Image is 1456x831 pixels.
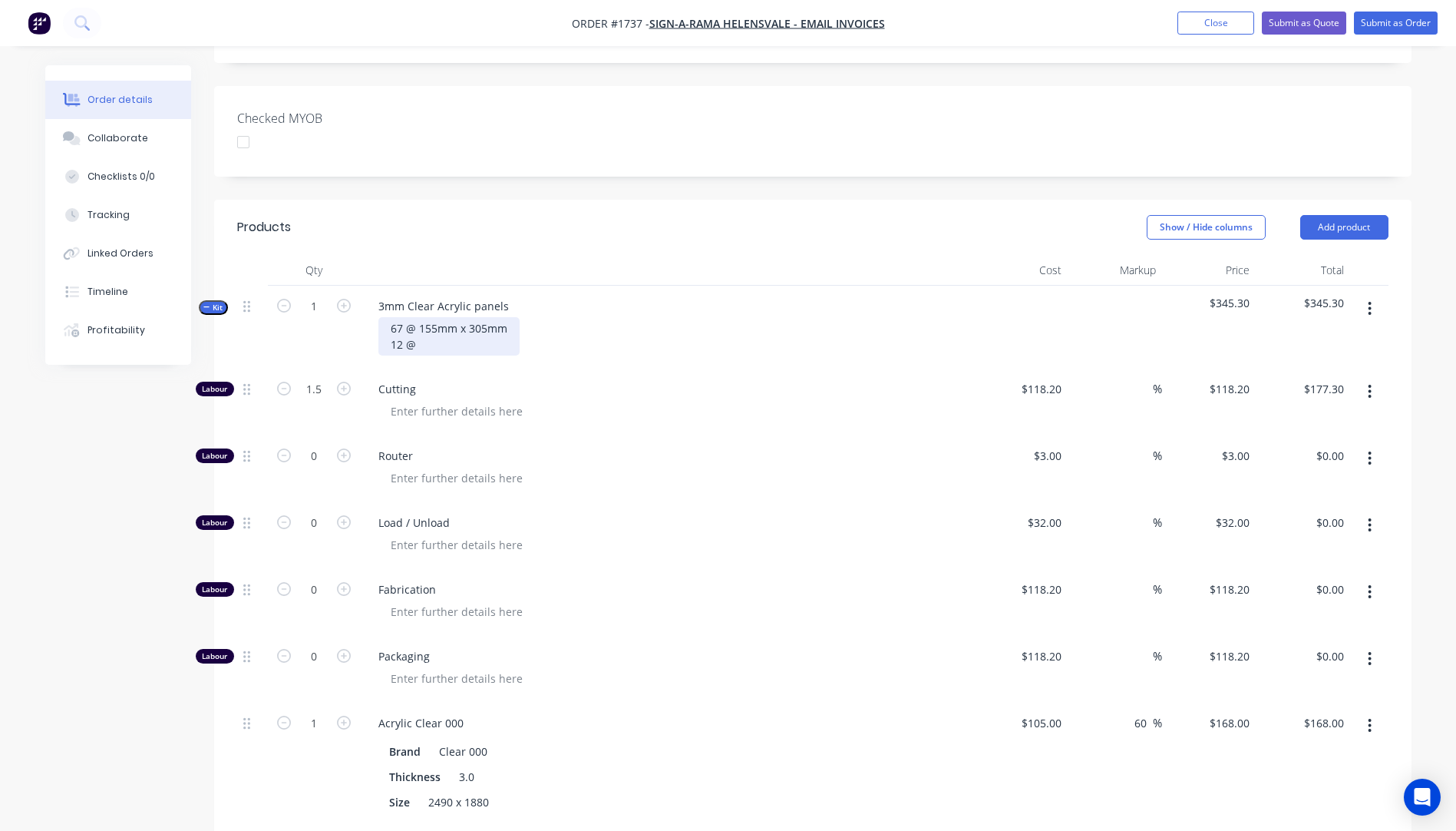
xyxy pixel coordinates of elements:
button: Kit [199,300,228,315]
span: Router [378,448,968,464]
a: Sign-A-Rama Helensvale - EMAIL INVOICES [649,16,885,31]
div: Thickness [383,766,447,788]
span: Kit [203,302,223,313]
span: Order #1737 - [572,16,649,31]
button: Profitability [45,311,191,349]
div: Labour [196,382,234,396]
div: Open Intercom Messenger [1404,779,1441,816]
button: Order details [45,81,191,119]
span: % [1153,581,1162,598]
div: Acrylic Clear 000 [366,712,476,734]
button: Checklists 0/0 [45,157,191,196]
div: Profitability [87,323,145,337]
div: 3.0 [453,766,480,788]
div: 3mm Clear Acrylic panels [366,295,521,317]
span: % [1153,714,1162,732]
div: Clear 000 [433,740,494,763]
button: Add product [1300,215,1388,240]
span: Load / Unload [378,515,968,531]
div: Markup [1068,255,1162,286]
div: Total [1256,255,1350,286]
div: Checklists 0/0 [87,170,155,184]
span: % [1153,380,1162,398]
div: Labour [196,649,234,664]
img: Factory [28,12,51,35]
span: Fabrication [378,581,968,598]
div: Brand [383,740,427,763]
div: Order details [87,93,153,107]
button: Timeline [45,273,191,311]
div: Products [237,218,291,237]
div: Size [383,791,416,813]
div: Collaborate [87,131,148,145]
div: Labour [196,449,234,463]
div: Linked Orders [87,247,154,260]
button: Show / Hide columns [1147,215,1266,240]
button: Close [1177,12,1254,35]
button: Submit as Quote [1262,12,1346,35]
div: Price [1162,255,1256,286]
span: $345.30 [1168,295,1250,311]
button: Submit as Order [1354,12,1438,35]
div: Labour [196,515,234,530]
span: $345.30 [1262,295,1344,311]
span: Packaging [378,648,968,664]
div: Qty [268,255,360,286]
div: Tracking [87,208,130,222]
span: % [1153,514,1162,531]
span: % [1153,447,1162,465]
div: Cost [974,255,1068,286]
div: Labour [196,582,234,597]
span: % [1153,647,1162,665]
button: Linked Orders [45,234,191,273]
div: 2490 x 1880 [422,791,495,813]
div: Timeline [87,285,128,299]
label: Checked MYOB [237,109,429,127]
button: Tracking [45,196,191,234]
button: Collaborate [45,119,191,157]
span: Cutting [378,381,968,397]
div: 67 @ 155mm x 305mm 12 @ [378,317,520,356]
